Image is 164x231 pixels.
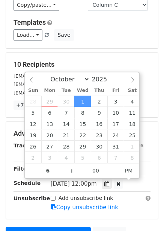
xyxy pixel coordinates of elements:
[91,107,107,118] span: October 9, 2025
[41,129,58,141] span: October 20, 2025
[25,88,42,93] span: Sun
[58,152,74,163] span: November 4, 2025
[25,96,42,107] span: September 28, 2025
[51,180,97,187] span: [DATE] 12:00pm
[25,152,42,163] span: November 2, 2025
[41,107,58,118] span: October 6, 2025
[25,107,42,118] span: October 5, 2025
[58,88,74,93] span: Tue
[124,152,140,163] span: November 8, 2025
[107,141,124,152] span: October 31, 2025
[91,88,107,93] span: Thu
[107,107,124,118] span: October 10, 2025
[41,96,58,107] span: September 29, 2025
[58,107,74,118] span: October 7, 2025
[51,204,118,211] a: Copy unsubscribe link
[14,60,150,69] h5: 10 Recipients
[14,73,97,79] small: [EMAIL_ADDRESS][DOMAIN_NAME]
[58,118,74,129] span: October 14, 2025
[59,194,113,202] label: Add unsubscribe link
[91,118,107,129] span: October 16, 2025
[41,88,58,93] span: Mon
[91,141,107,152] span: October 30, 2025
[58,141,74,152] span: October 28, 2025
[14,166,33,172] strong: Filters
[14,180,41,186] strong: Schedule
[25,118,42,129] span: October 12, 2025
[74,88,91,93] span: Wed
[124,141,140,152] span: November 1, 2025
[14,100,42,110] a: +7 more
[25,163,71,178] input: Hour
[74,152,91,163] span: November 5, 2025
[14,81,97,87] small: [EMAIL_ADDRESS][DOMAIN_NAME]
[58,129,74,141] span: October 21, 2025
[124,96,140,107] span: October 4, 2025
[58,96,74,107] span: September 30, 2025
[124,129,140,141] span: October 25, 2025
[126,195,164,231] iframe: Chat Widget
[91,129,107,141] span: October 23, 2025
[124,118,140,129] span: October 18, 2025
[14,142,39,148] strong: Tracking
[41,141,58,152] span: October 27, 2025
[74,107,91,118] span: October 8, 2025
[107,129,124,141] span: October 24, 2025
[14,18,46,26] a: Templates
[73,163,119,178] input: Minute
[74,141,91,152] span: October 29, 2025
[74,96,91,107] span: October 1, 2025
[14,195,50,201] strong: Unsubscribe
[25,129,42,141] span: October 19, 2025
[119,163,139,178] span: Click to toggle
[91,96,107,107] span: October 2, 2025
[14,129,150,138] h5: Advanced
[41,118,58,129] span: October 13, 2025
[107,88,124,93] span: Fri
[91,152,107,163] span: November 6, 2025
[124,107,140,118] span: October 11, 2025
[14,29,42,41] a: Load...
[54,29,74,41] button: Save
[41,152,58,163] span: November 3, 2025
[107,152,124,163] span: November 7, 2025
[107,96,124,107] span: October 3, 2025
[71,163,73,178] span: :
[14,90,97,96] small: [EMAIL_ADDRESS][DOMAIN_NAME]
[74,118,91,129] span: October 15, 2025
[107,118,124,129] span: October 17, 2025
[74,129,91,141] span: October 22, 2025
[124,88,140,93] span: Sat
[25,141,42,152] span: October 26, 2025
[90,76,117,83] input: Year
